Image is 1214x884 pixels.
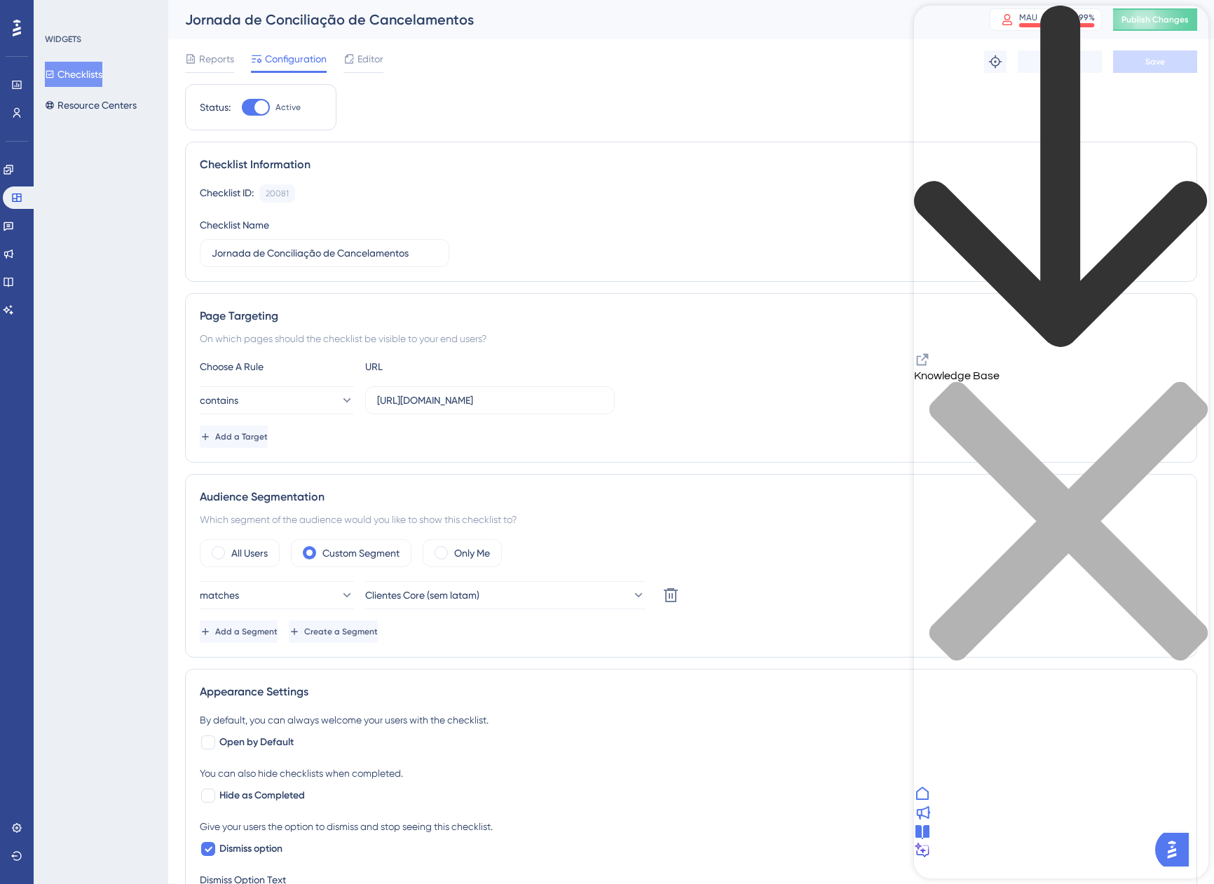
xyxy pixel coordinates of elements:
[200,358,354,375] div: Choose A Rule
[200,156,1182,173] div: Checklist Information
[200,620,278,643] button: Add a Segment
[200,99,231,116] div: Status:
[200,587,239,604] span: matches
[200,684,1182,700] div: Appearance Settings
[200,511,1182,528] div: Which segment of the audience would you like to show this checklist to?
[200,217,269,233] div: Checklist Name
[265,50,327,67] span: Configuration
[275,102,301,113] span: Active
[212,245,437,261] input: Type your Checklist name
[45,34,81,45] div: WIDGETS
[365,358,519,375] div: URL
[4,8,29,34] img: launcher-image-alternative-text
[289,620,378,643] button: Create a Segment
[200,392,238,409] span: contains
[377,393,603,408] input: yourwebsite.com/path
[304,626,378,637] span: Create a Segment
[454,545,490,562] label: Only Me
[200,184,254,203] div: Checklist ID:
[45,62,102,87] button: Checklists
[200,489,1182,505] div: Audience Segmentation
[200,386,354,414] button: contains
[219,841,282,857] span: Dismiss option
[200,308,1182,325] div: Page Targeting
[200,818,1182,835] div: Give your users the option to dismiss and stop seeing this checklist.
[33,4,88,20] span: Need Help?
[215,431,268,442] span: Add a Target
[200,765,1182,782] div: You can also hide checklists when completed.
[357,50,383,67] span: Editor
[365,581,646,609] button: Clientes Core (sem latam)
[231,545,268,562] label: All Users
[266,188,289,199] div: 20081
[200,426,268,448] button: Add a Target
[219,734,294,751] span: Open by Default
[365,587,479,604] span: Clientes Core (sem latam)
[200,712,1182,728] div: By default, you can always welcome your users with the checklist.
[322,545,400,562] label: Custom Segment
[185,10,955,29] div: Jornada de Conciliação de Cancelamentos
[215,626,278,637] span: Add a Segment
[199,50,234,67] span: Reports
[200,581,354,609] button: matches
[45,93,137,118] button: Resource Centers
[200,330,1182,347] div: On which pages should the checklist be visible to your end users?
[219,787,305,804] span: Hide as Completed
